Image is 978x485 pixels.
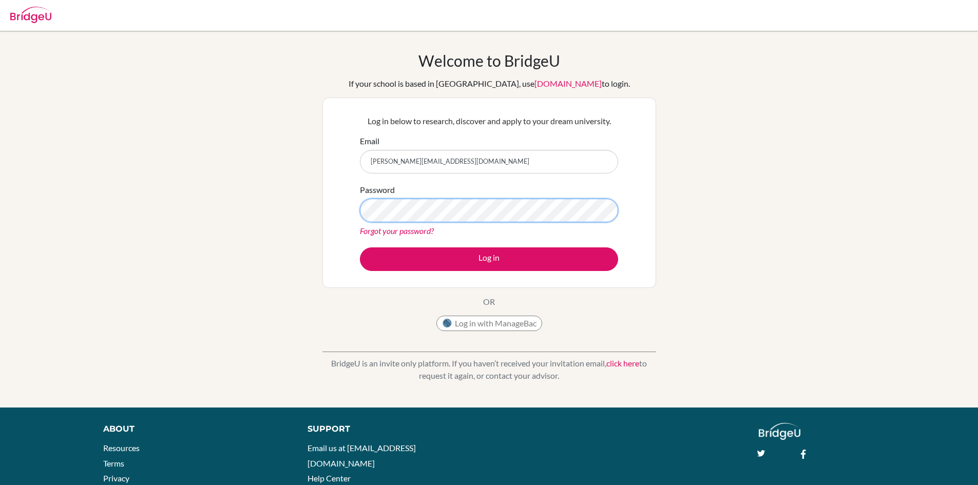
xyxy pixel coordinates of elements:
a: Privacy [103,473,129,483]
label: Password [360,184,395,196]
img: logo_white@2x-f4f0deed5e89b7ecb1c2cc34c3e3d731f90f0f143d5ea2071677605dd97b5244.png [759,423,800,440]
a: Forgot your password? [360,226,434,236]
h1: Welcome to BridgeU [418,51,560,70]
button: Log in with ManageBac [436,316,542,331]
button: Log in [360,247,618,271]
a: click here [606,358,639,368]
div: About [103,423,284,435]
img: Bridge-U [10,7,51,23]
a: Resources [103,443,140,453]
p: BridgeU is an invite only platform. If you haven’t received your invitation email, to request it ... [322,357,656,382]
p: Log in below to research, discover and apply to your dream university. [360,115,618,127]
a: Terms [103,458,124,468]
a: [DOMAIN_NAME] [534,79,602,88]
a: Help Center [308,473,351,483]
label: Email [360,135,379,147]
a: Email us at [EMAIL_ADDRESS][DOMAIN_NAME] [308,443,416,468]
div: Support [308,423,477,435]
div: If your school is based in [GEOGRAPHIC_DATA], use to login. [349,77,630,90]
p: OR [483,296,495,308]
